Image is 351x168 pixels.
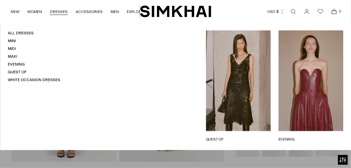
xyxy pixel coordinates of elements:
[337,8,343,14] span: 0
[76,5,103,19] a: ACCESSORIES
[328,5,341,18] a: Open cart modal
[300,5,313,18] a: Go to the account page
[127,5,144,19] a: EXPLORE
[140,5,211,18] a: SIMKHAI
[11,5,19,19] a: NEW
[111,5,119,19] a: MEN
[287,5,300,18] a: Open search modal
[267,5,285,19] button: USD $
[314,5,327,18] a: Wishlist
[50,5,68,19] a: DRESSES
[27,5,42,19] a: WOMEN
